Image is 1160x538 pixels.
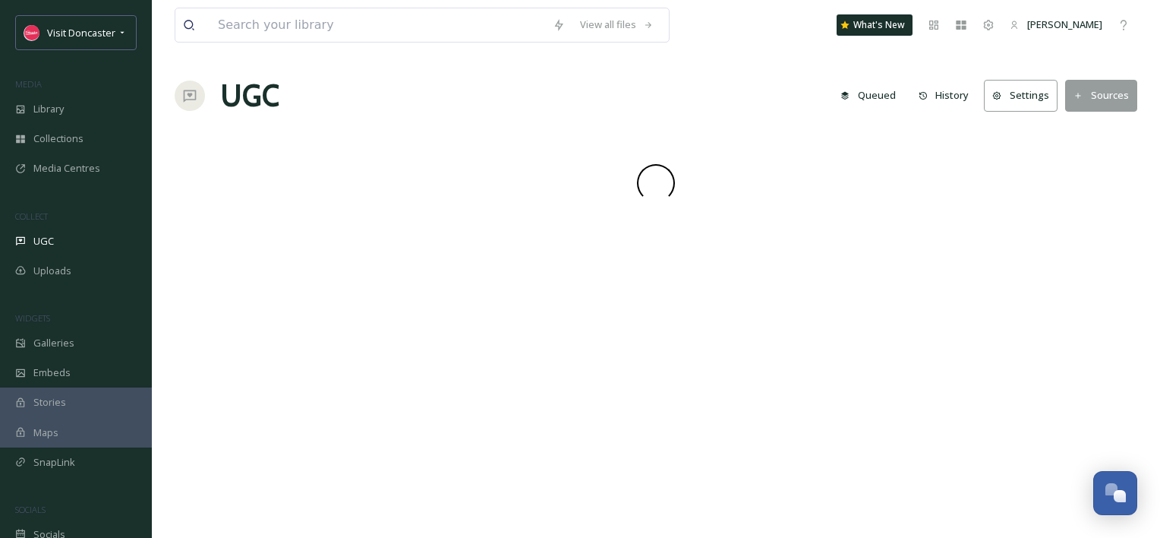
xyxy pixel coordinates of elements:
[33,336,74,350] span: Galleries
[1093,471,1137,515] button: Open Chat
[1027,17,1102,31] span: [PERSON_NAME]
[33,102,64,116] span: Library
[1065,80,1137,111] button: Sources
[15,210,48,222] span: COLLECT
[33,426,58,440] span: Maps
[572,10,661,40] a: View all files
[220,73,279,119] a: UGC
[1002,10,1110,40] a: [PERSON_NAME]
[833,81,911,110] a: Queued
[833,81,903,110] button: Queued
[33,366,71,380] span: Embeds
[210,8,545,42] input: Search your library
[24,25,39,40] img: visit%20logo%20fb.jpg
[911,81,985,110] a: History
[33,161,100,176] span: Media Centres
[984,80,1058,111] button: Settings
[15,312,50,324] span: WIDGETS
[47,26,115,40] span: Visit Doncaster
[984,80,1065,111] a: Settings
[15,78,42,90] span: MEDIA
[33,455,75,470] span: SnapLink
[33,264,71,278] span: Uploads
[33,234,54,248] span: UGC
[911,81,977,110] button: History
[33,131,84,146] span: Collections
[15,504,46,515] span: SOCIALS
[837,14,913,36] a: What's New
[33,395,66,410] span: Stories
